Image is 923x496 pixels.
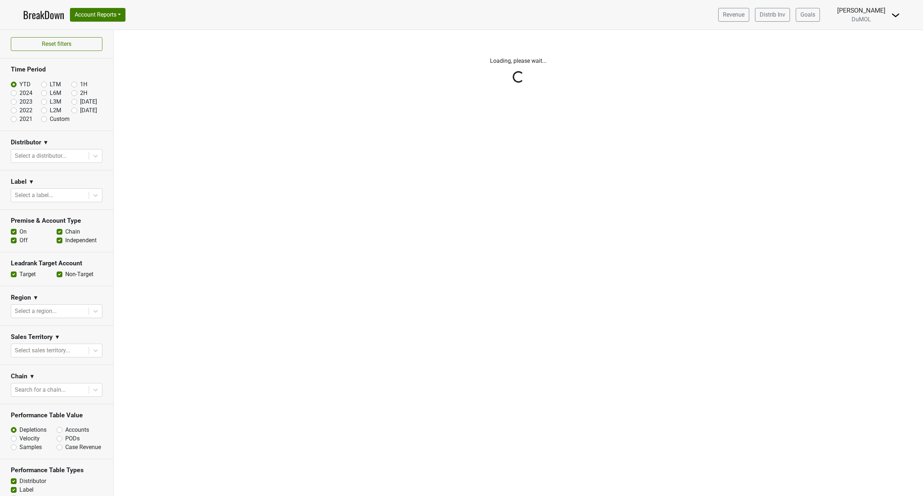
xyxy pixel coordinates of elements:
a: BreakDown [23,7,64,22]
div: [PERSON_NAME] [837,6,886,15]
a: Distrib Inv [755,8,790,22]
span: DuMOL [852,16,871,23]
p: Loading, please wait... [318,57,719,65]
button: Account Reports [70,8,125,22]
a: Revenue [718,8,749,22]
img: Dropdown Menu [891,11,900,19]
a: Goals [796,8,820,22]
